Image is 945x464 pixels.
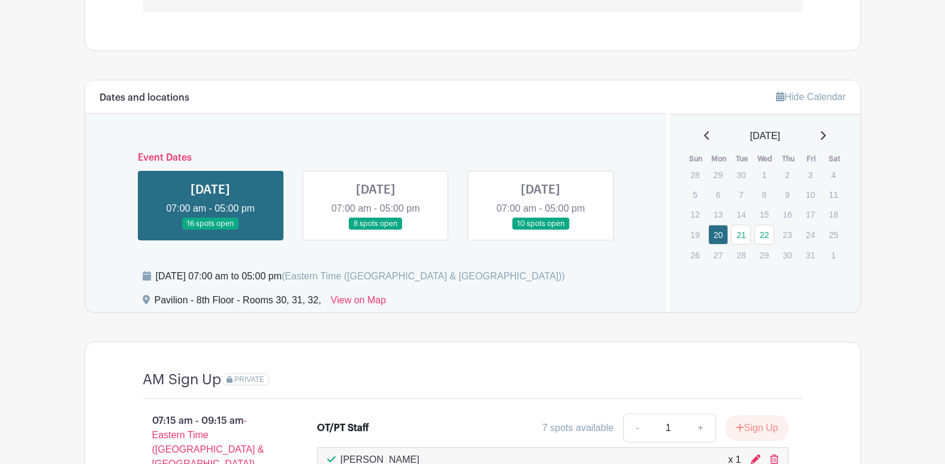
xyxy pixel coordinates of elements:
th: Thu [777,153,800,165]
p: 17 [801,205,820,224]
p: 24 [801,225,820,244]
p: 30 [777,246,797,264]
p: 19 [685,225,705,244]
a: 22 [754,225,774,245]
th: Sun [684,153,708,165]
p: 26 [685,246,705,264]
p: 27 [708,246,728,264]
p: 25 [823,225,843,244]
a: + [686,414,715,442]
span: (Eastern Time ([GEOGRAPHIC_DATA] & [GEOGRAPHIC_DATA])) [282,271,565,281]
p: 10 [801,185,820,204]
p: 11 [823,185,843,204]
p: 28 [685,165,705,184]
p: 3 [801,165,820,184]
h4: AM Sign Up [143,371,221,388]
p: 2 [777,165,797,184]
button: Sign Up [726,415,789,441]
p: 9 [777,185,797,204]
th: Fri [800,153,823,165]
h6: Dates and locations [99,92,189,104]
span: [DATE] [750,129,780,143]
p: 15 [754,205,774,224]
th: Tue [730,153,754,165]
p: 14 [731,205,751,224]
p: 31 [801,246,820,264]
div: OT/PT Staff [317,421,369,435]
p: 1 [754,165,774,184]
span: PRIVATE [234,375,264,384]
p: 28 [731,246,751,264]
th: Sat [823,153,846,165]
p: 4 [823,165,843,184]
a: - [623,414,651,442]
p: 30 [731,165,751,184]
p: 29 [708,165,728,184]
p: 18 [823,205,843,224]
p: 12 [685,205,705,224]
a: 21 [731,225,751,245]
p: 23 [777,225,797,244]
p: 1 [823,246,843,264]
p: 8 [754,185,774,204]
p: 5 [685,185,705,204]
p: 7 [731,185,751,204]
th: Wed [754,153,777,165]
th: Mon [708,153,731,165]
p: 16 [777,205,797,224]
p: 6 [708,185,728,204]
a: 20 [708,225,728,245]
a: Hide Calendar [776,92,846,102]
div: 7 spots available [542,421,614,435]
div: [DATE] 07:00 am to 05:00 pm [156,269,565,284]
p: 29 [754,246,774,264]
a: View on Map [331,293,386,312]
div: Pavilion - 8th Floor - Rooms 30, 31, 32, [155,293,321,312]
h6: Event Dates [128,152,624,164]
p: 13 [708,205,728,224]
